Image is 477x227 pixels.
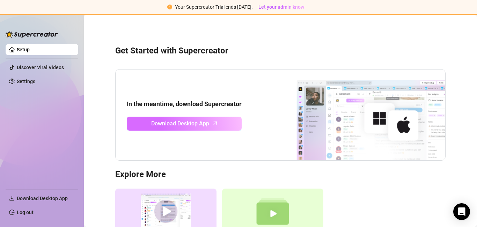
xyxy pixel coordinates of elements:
a: Settings [17,79,35,84]
div: Open Intercom Messenger [453,203,470,220]
button: Let your admin know [256,3,307,11]
span: Download Desktop App [151,119,209,128]
a: Download Desktop Apparrow-up [127,117,242,131]
a: Setup [17,47,30,52]
span: Download Desktop App [17,196,68,201]
img: logo-BBDzfeDw.svg [6,31,58,38]
span: exclamation-circle [167,5,172,9]
span: download [9,196,15,201]
span: Let your admin know [258,4,304,10]
img: download app [271,69,445,160]
h3: Explore More [115,169,446,180]
span: Your Supercreator Trial ends [DATE]. [175,4,253,10]
strong: In the meantime, download Supercreator [127,100,242,108]
span: arrow-up [211,119,219,127]
a: Discover Viral Videos [17,65,64,70]
a: Log out [17,210,34,215]
h3: Get Started with Supercreator [115,45,446,57]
